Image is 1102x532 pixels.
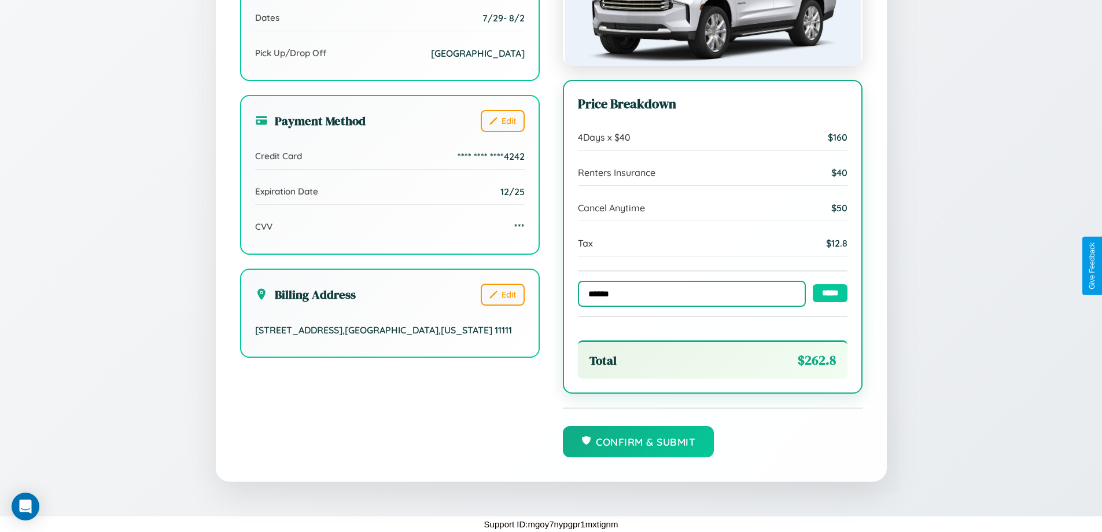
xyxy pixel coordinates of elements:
span: [STREET_ADDRESS] , [GEOGRAPHIC_DATA] , [US_STATE] 11111 [255,324,512,336]
button: Edit [481,284,525,306]
div: Give Feedback [1088,243,1096,289]
span: Expiration Date [255,186,318,197]
span: Credit Card [255,151,302,162]
span: $ 12.8 [826,237,847,249]
h3: Price Breakdown [578,95,847,113]
h3: Billing Address [255,286,356,303]
span: 12/25 [500,186,525,197]
button: Edit [481,110,525,132]
span: $ 50 [831,202,847,214]
span: Renters Insurance [578,167,655,178]
span: $ 262.8 [798,351,836,369]
div: Open Intercom Messenger [12,493,39,520]
p: Support ID: mgoy7nypgpr1mxtignm [484,516,618,532]
span: Total [589,352,617,369]
span: Tax [578,237,593,249]
span: Dates [255,12,279,23]
span: $ 40 [831,167,847,178]
span: 4 Days x $ 40 [578,131,631,143]
span: 7 / 29 - 8 / 2 [482,12,525,24]
span: $ 160 [828,131,847,143]
span: Pick Up/Drop Off [255,47,327,58]
button: Confirm & Submit [563,426,714,457]
h3: Payment Method [255,112,366,129]
span: CVV [255,221,272,232]
span: Cancel Anytime [578,202,645,214]
span: [GEOGRAPHIC_DATA] [431,47,525,59]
